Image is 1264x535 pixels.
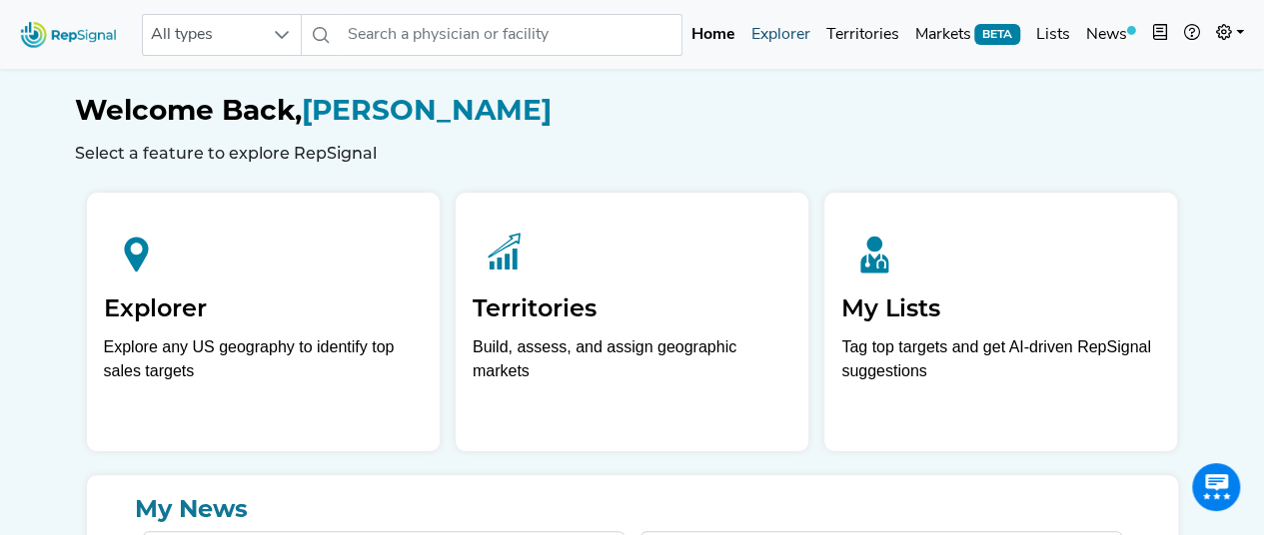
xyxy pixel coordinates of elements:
a: Lists [1028,15,1078,55]
h2: Explorer [104,294,423,323]
a: Home [682,15,742,55]
p: Tag top targets and get AI-driven RepSignal suggestions [841,335,1160,394]
h2: My Lists [841,294,1160,323]
input: Search a physician or facility [340,14,683,56]
span: All types [143,15,263,55]
a: News [1078,15,1144,55]
p: Build, assess, and assign geographic markets [473,335,791,394]
a: My News [103,491,1162,527]
div: Explore any US geography to identify top sales targets [104,335,423,383]
a: My ListsTag top targets and get AI-driven RepSignal suggestions [824,193,1177,451]
h1: [PERSON_NAME] [75,94,1190,128]
a: Explorer [742,15,817,55]
h6: Select a feature to explore RepSignal [75,144,1190,163]
button: Intel Book [1144,15,1176,55]
span: BETA [974,24,1020,44]
a: TerritoriesBuild, assess, and assign geographic markets [456,193,808,451]
span: Welcome Back, [75,93,302,127]
a: Territories [817,15,906,55]
a: MarketsBETA [906,15,1028,55]
a: ExplorerExplore any US geography to identify top sales targets [87,193,440,451]
h2: Territories [473,294,791,323]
